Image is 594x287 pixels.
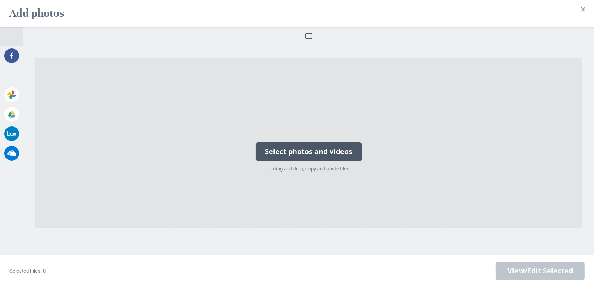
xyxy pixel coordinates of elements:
span: View/Edit Selected [507,267,573,275]
span: Selected Files: 0 [9,268,46,274]
span: My Device [305,32,313,41]
div: Select photos and videos [256,142,362,161]
h2: Add photos [9,3,64,23]
span: Next [496,262,585,280]
div: or drag and drop, copy and paste files [256,165,362,173]
button: Close [577,3,589,16]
